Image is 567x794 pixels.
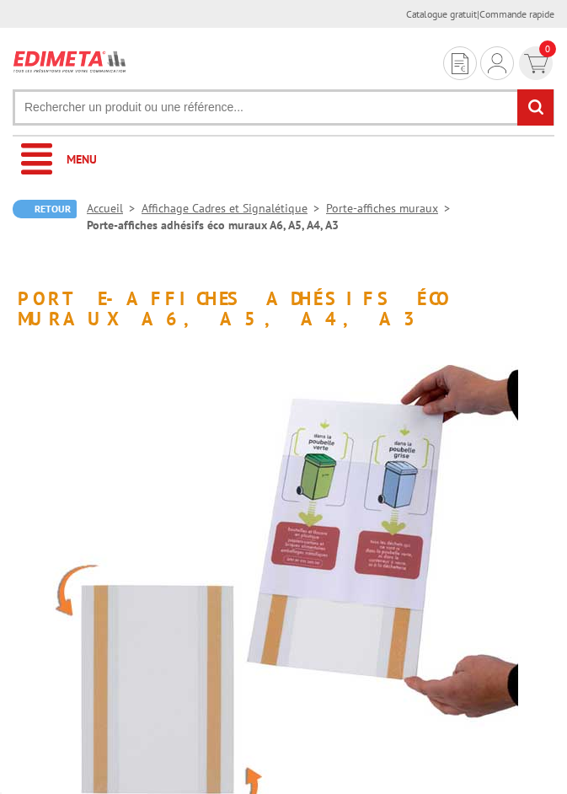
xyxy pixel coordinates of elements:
input: rechercher [517,89,554,126]
img: devis rapide [524,54,548,73]
img: devis rapide [488,53,506,73]
input: Rechercher un produit ou une référence... [13,89,554,126]
a: Porte-affiches muraux [326,201,457,216]
a: Affichage Cadres et Signalétique [142,201,326,216]
a: devis rapide 0 [517,46,554,80]
div: | [406,7,554,21]
a: Menu [13,137,554,183]
img: devis rapide [452,53,468,74]
a: Commande rapide [479,8,554,20]
span: 0 [539,40,556,57]
img: Edimeta [13,45,127,78]
a: Accueil [87,201,142,216]
a: Catalogue gratuit [406,8,477,20]
span: Menu [67,152,97,167]
a: Retour [13,200,77,218]
li: Porte-affiches adhésifs éco muraux A6, A5, A4, A3 [87,217,339,233]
